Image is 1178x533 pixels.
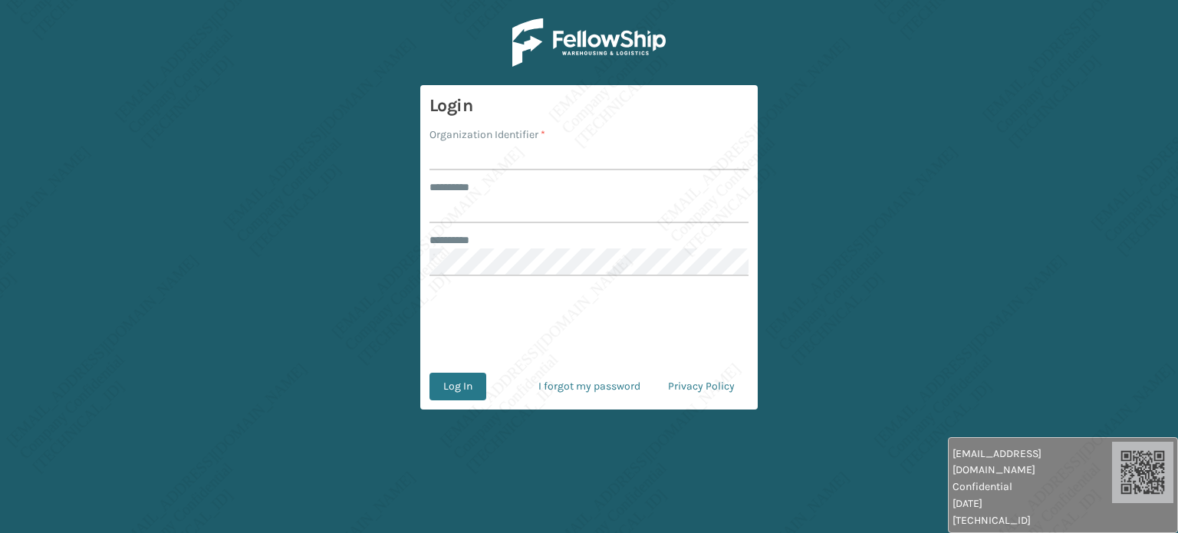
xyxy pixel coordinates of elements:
[429,94,749,117] h3: Login
[472,294,706,354] iframe: reCAPTCHA
[654,373,749,400] a: Privacy Policy
[953,495,1112,512] span: [DATE]
[429,373,486,400] button: Log In
[429,127,545,143] label: Organization Identifier
[512,18,666,67] img: Logo
[953,479,1112,495] span: Confidential
[953,512,1112,528] span: [TECHNICAL_ID]
[953,446,1112,478] span: [EMAIL_ADDRESS][DOMAIN_NAME]
[525,373,654,400] a: I forgot my password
